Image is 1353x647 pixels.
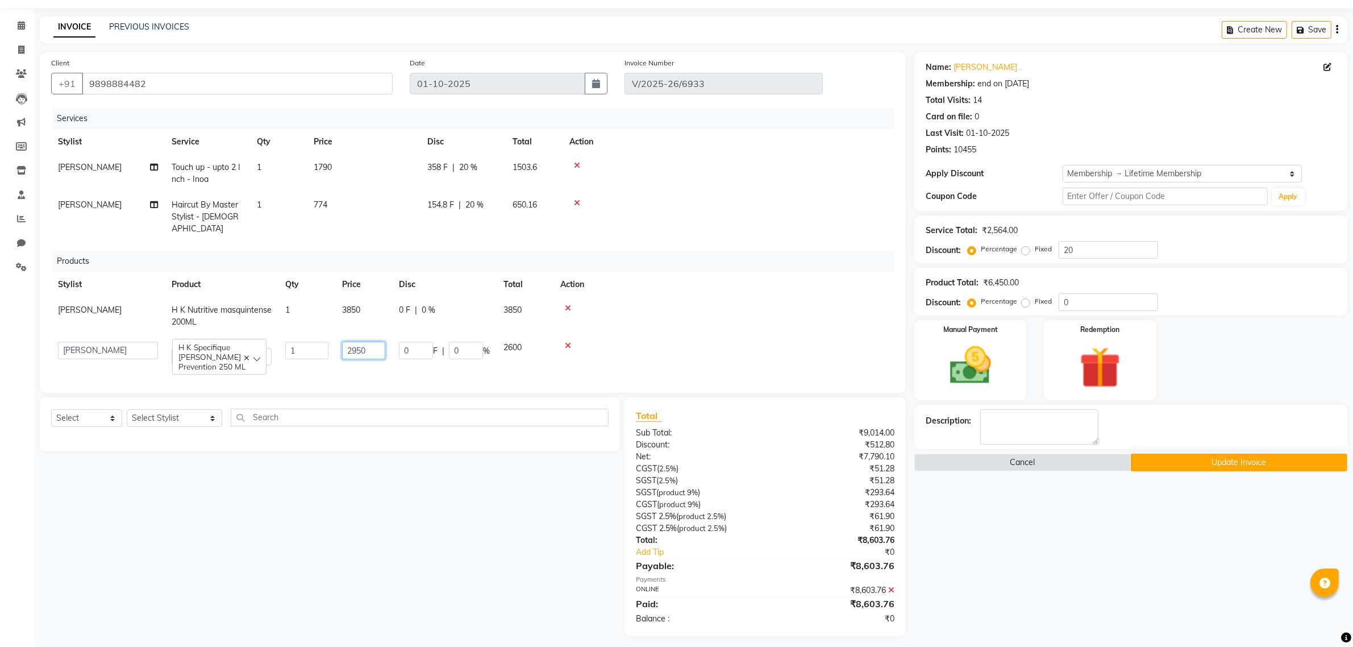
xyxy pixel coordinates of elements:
[788,546,903,558] div: ₹0
[58,162,122,172] span: [PERSON_NAME]
[231,409,609,426] input: Search
[926,277,979,289] div: Product Total:
[926,111,972,123] div: Card on file:
[399,304,410,316] span: 0 F
[285,305,290,315] span: 1
[314,162,332,172] span: 1790
[678,512,705,521] span: product
[659,500,686,509] span: product
[307,129,421,155] th: Price
[627,613,765,625] div: Balance :
[765,584,903,596] div: ₹8,603.76
[975,111,979,123] div: 0
[1067,342,1134,393] img: _gift.svg
[627,546,788,558] a: Add Tip
[459,161,477,173] span: 20 %
[433,345,438,357] span: F
[966,127,1009,139] div: 01-10-2025
[627,584,765,596] div: ONLINE
[765,534,903,546] div: ₹8,603.76
[636,499,657,509] span: CGST
[503,305,522,315] span: 3850
[82,73,393,94] input: Search by Name/Mobile/Email/Code
[553,272,894,297] th: Action
[415,304,417,316] span: |
[53,17,95,38] a: INVOICE
[765,463,903,475] div: ₹51.28
[257,200,261,210] span: 1
[765,559,903,573] div: ₹8,603.76
[636,511,676,521] span: SGST 2.5%
[465,199,484,211] span: 20 %
[926,190,1063,202] div: Coupon Code
[937,342,1005,389] img: _cash.svg
[250,129,307,155] th: Qty
[442,345,444,357] span: |
[497,272,553,297] th: Total
[636,410,662,422] span: Total
[178,342,245,371] span: H K Specifique [PERSON_NAME] Prevention 250 ML
[926,61,951,73] div: Name:
[926,415,971,427] div: Description:
[627,451,765,463] div: Net:
[926,94,971,106] div: Total Visits:
[506,129,563,155] th: Total
[943,325,998,335] label: Manual Payment
[765,475,903,487] div: ₹51.28
[51,73,83,94] button: +91
[278,272,335,297] th: Qty
[926,127,964,139] div: Last Visit:
[52,108,903,129] div: Services
[765,613,903,625] div: ₹0
[52,251,903,272] div: Products
[51,129,165,155] th: Stylist
[765,427,903,439] div: ₹9,014.00
[765,451,903,463] div: ₹7,790.10
[422,304,435,316] span: 0 %
[687,488,698,497] span: 9%
[109,22,189,32] a: PREVIOUS INVOICES
[977,78,1029,90] div: end on [DATE]
[58,200,122,210] span: [PERSON_NAME]
[983,277,1019,289] div: ₹6,450.00
[765,522,903,534] div: ₹61.90
[165,272,278,297] th: Product
[513,162,537,172] span: 1503.6
[427,199,454,211] span: 154.8 F
[627,499,765,511] div: ( )
[627,439,765,451] div: Discount:
[172,305,272,327] span: H K Nutritive masquintense 200ML
[973,94,982,106] div: 14
[636,575,894,584] div: Payments
[563,129,894,155] th: Action
[627,427,765,439] div: Sub Total:
[392,272,497,297] th: Disc
[1063,188,1268,205] input: Enter Offer / Coupon Code
[314,200,327,210] span: 774
[627,475,765,487] div: ( )
[954,61,1021,73] a: [PERSON_NAME] .
[627,463,765,475] div: ( )
[51,272,165,297] th: Stylist
[421,129,506,155] th: Disc
[636,523,677,533] span: CGST 2.5%
[1081,325,1120,335] label: Redemption
[257,162,261,172] span: 1
[1272,188,1305,205] button: Apply
[165,129,250,155] th: Service
[459,199,461,211] span: |
[926,168,1063,180] div: Apply Discount
[659,464,676,473] span: 2.5%
[765,511,903,522] div: ₹61.90
[926,78,975,90] div: Membership:
[914,454,1131,471] button: Cancel
[427,161,448,173] span: 358 F
[342,305,360,315] span: 3850
[981,296,1017,306] label: Percentage
[707,512,724,521] span: 2.5%
[707,524,725,533] span: 2.5%
[926,244,961,256] div: Discount:
[627,511,765,522] div: ( )
[410,58,425,68] label: Date
[625,58,674,68] label: Invoice Number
